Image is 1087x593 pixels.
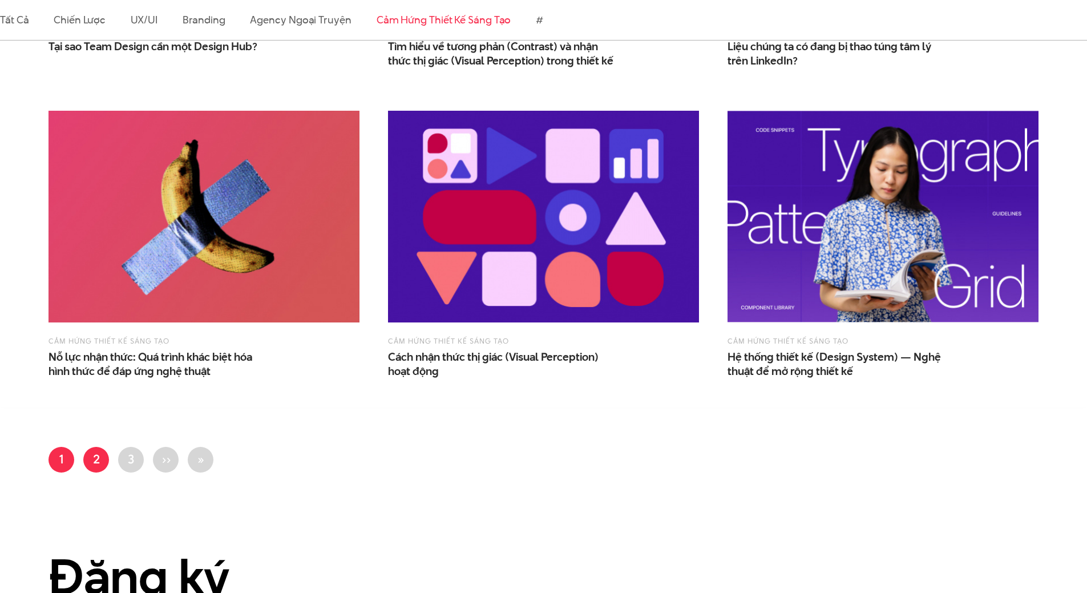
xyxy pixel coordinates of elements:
[728,350,956,378] a: Hệ thống thiết kế (Design System) — Nghệthuật để mở rộng thiết kế
[728,39,956,68] a: Liệu chúng ta có đang bị thao túng tâm lýtrên LinkedIn?
[118,447,144,473] a: 3
[49,350,277,378] a: Nỗ lực nhận thức: Quá trình khác biệt hóahình thức để đáp ứng nghệ thuật
[377,13,511,27] a: Cảm hứng thiết kế sáng tạo
[84,39,112,54] span: Team
[536,13,543,27] a: #
[388,39,616,68] span: Tìm hiểu về tương phản (Contrast) và nhận
[49,39,62,54] span: Tại
[131,13,158,27] a: UX/UI
[250,13,351,27] a: Agency ngoại truyện
[49,39,277,68] a: Tại sao Team Design cần một Design Hub?
[183,13,225,27] a: Branding
[151,39,169,54] span: cần
[728,54,798,68] span: trên LinkedIn?
[388,350,616,378] a: Cách nhận thức thị giác (Visual Perception)hoạt động
[728,336,848,346] a: Cảm hứng thiết kế sáng tạo
[83,447,109,473] a: 2
[388,111,699,322] img: Cách nhận thức thị giác (Visual Perception) hoạt động
[49,364,211,378] span: hình thức để đáp ứng nghệ thuật
[728,39,956,68] span: Liệu chúng ta có đang bị thao túng tâm lý
[388,54,613,68] span: thức thị giác (Visual Perception) trong thiết kế
[231,39,257,54] span: Hub?
[49,350,277,378] span: Nỗ lực nhận thức: Quá trình khác biệt hóa
[728,111,1038,322] img: he-thong-thiet-ke-design-system
[388,39,616,68] a: Tìm hiểu về tương phản (Contrast) và nhậnthức thị giác (Visual Perception) trong thiết kế
[49,336,169,346] a: Cảm hứng thiết kế sáng tạo
[54,13,105,27] a: Chiến lược
[161,450,171,467] span: ››
[728,350,956,378] span: Hệ thống thiết kế (Design System) — Nghệ
[388,364,439,378] span: hoạt động
[388,350,616,378] span: Cách nhận thức thị giác (Visual Perception)
[114,39,149,54] span: Design
[728,364,853,378] span: thuật để mở rộng thiết kế
[194,39,229,54] span: Design
[171,39,192,54] span: một
[64,39,82,54] span: sao
[388,336,509,346] a: Cảm hứng thiết kế sáng tạo
[49,111,359,322] img: nỗ lực nhận thức
[197,450,204,467] span: »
